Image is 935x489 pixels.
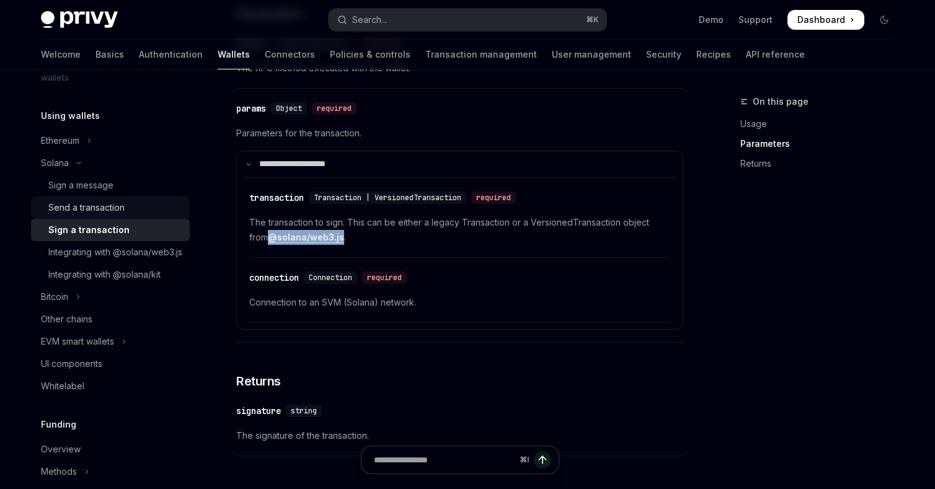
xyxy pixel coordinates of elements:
[314,193,461,203] span: Transaction | VersionedTransaction
[312,102,357,115] div: required
[291,406,317,416] span: string
[31,219,190,241] a: Sign a transaction
[236,405,281,417] div: signature
[41,464,77,479] div: Methods
[329,9,606,31] button: Open search
[797,14,845,26] span: Dashboard
[425,40,537,69] a: Transaction management
[352,12,387,27] div: Search...
[41,442,81,457] div: Overview
[41,379,84,394] div: Whitelabel
[249,295,670,310] span: Connection to an SVM (Solana) network.
[41,417,76,432] h5: Funding
[31,174,190,196] a: Sign a message
[236,372,281,390] span: Returns
[646,40,681,69] a: Security
[31,375,190,397] a: Whitelabel
[740,134,904,154] a: Parameters
[31,152,190,174] button: Toggle Solana section
[41,156,69,170] div: Solana
[41,40,81,69] a: Welcome
[362,271,407,284] div: required
[236,102,266,115] div: params
[139,40,203,69] a: Authentication
[31,438,190,460] a: Overview
[740,154,904,174] a: Returns
[753,94,809,109] span: On this page
[31,308,190,330] a: Other chains
[534,451,551,469] button: Send message
[249,215,670,245] span: The transaction to sign. This can be either a legacy Transaction or a VersionedTransaction object...
[276,104,302,113] span: Object
[31,460,190,483] button: Toggle Methods section
[746,40,805,69] a: API reference
[48,267,161,282] div: Integrating with @solana/kit
[31,353,190,375] a: UI components
[41,108,100,123] h5: Using wallets
[236,428,683,443] span: The signature of the transaction.
[41,334,114,349] div: EVM smart wallets
[41,312,92,327] div: Other chains
[249,192,304,204] div: transaction
[268,232,344,243] a: @solana/web3.js
[95,40,124,69] a: Basics
[41,11,118,29] img: dark logo
[586,15,599,25] span: ⌘ K
[696,40,731,69] a: Recipes
[249,271,299,284] div: connection
[48,245,182,260] div: Integrating with @solana/web3.js
[738,14,773,26] a: Support
[471,192,516,204] div: required
[31,263,190,286] a: Integrating with @solana/kit
[874,10,894,30] button: Toggle dark mode
[48,178,113,193] div: Sign a message
[787,10,864,30] a: Dashboard
[31,196,190,219] a: Send a transaction
[41,133,79,148] div: Ethereum
[48,200,125,215] div: Send a transaction
[236,126,683,141] span: Parameters for the transaction.
[31,241,190,263] a: Integrating with @solana/web3.js
[48,222,130,237] div: Sign a transaction
[31,286,190,308] button: Toggle Bitcoin section
[31,130,190,152] button: Toggle Ethereum section
[31,330,190,353] button: Toggle EVM smart wallets section
[330,40,410,69] a: Policies & controls
[41,289,68,304] div: Bitcoin
[265,40,315,69] a: Connectors
[740,114,904,134] a: Usage
[218,40,250,69] a: Wallets
[41,356,102,371] div: UI components
[552,40,631,69] a: User management
[309,273,352,283] span: Connection
[699,14,724,26] a: Demo
[374,446,515,474] input: Ask a question...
